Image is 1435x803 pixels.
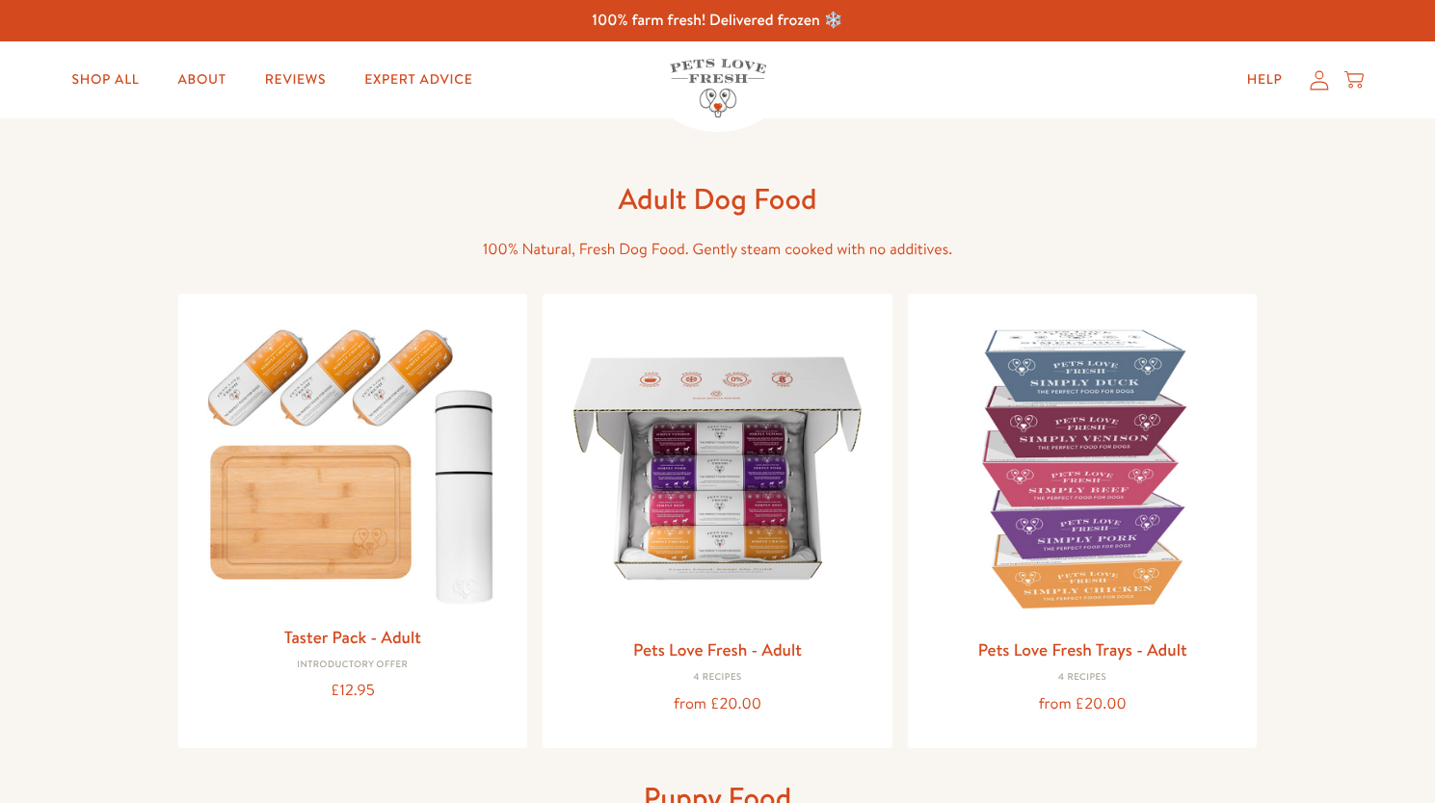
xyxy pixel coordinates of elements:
[410,180,1026,218] h1: Adult Dog Food
[349,61,488,99] a: Expert Advice
[194,660,513,671] div: Introductory Offer
[194,309,513,614] img: Taster Pack - Adult
[558,309,877,628] img: Pets Love Fresh - Adult
[633,637,802,661] a: Pets Love Fresh - Adult
[194,678,513,704] div: £12.95
[670,59,766,117] img: Pets Love Fresh
[558,672,877,684] div: 4 Recipes
[56,61,154,99] a: Shop All
[923,672,1242,684] div: 4 Recipes
[558,691,877,717] div: from £20.00
[923,309,1242,628] img: Pets Love Fresh Trays - Adult
[978,637,1187,661] a: Pets Love Fresh Trays - Adult
[923,691,1242,717] div: from £20.00
[163,61,242,99] a: About
[1232,61,1298,99] a: Help
[250,61,341,99] a: Reviews
[284,625,421,649] a: Taster Pack - Adult
[483,239,952,260] span: 100% Natural, Fresh Dog Food. Gently steam cooked with no additives.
